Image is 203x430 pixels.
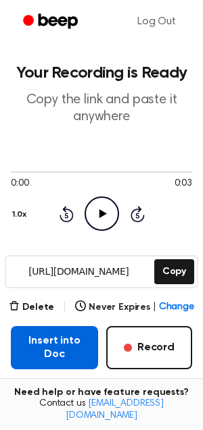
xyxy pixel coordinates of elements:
[8,398,195,422] span: Contact us
[154,259,194,284] button: Copy
[11,177,28,191] span: 0:00
[175,177,192,191] span: 0:03
[75,300,194,315] button: Never Expires|Change
[66,399,164,421] a: [EMAIL_ADDRESS][DOMAIN_NAME]
[62,299,67,315] span: |
[159,300,194,315] span: Change
[14,9,90,35] a: Beep
[124,5,189,38] a: Log Out
[11,326,98,369] button: Insert into Doc
[106,326,192,369] button: Record
[9,300,54,315] button: Delete
[153,300,156,315] span: |
[11,65,192,81] h1: Your Recording is Ready
[11,203,31,226] button: 1.0x
[11,92,192,126] p: Copy the link and paste it anywhere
